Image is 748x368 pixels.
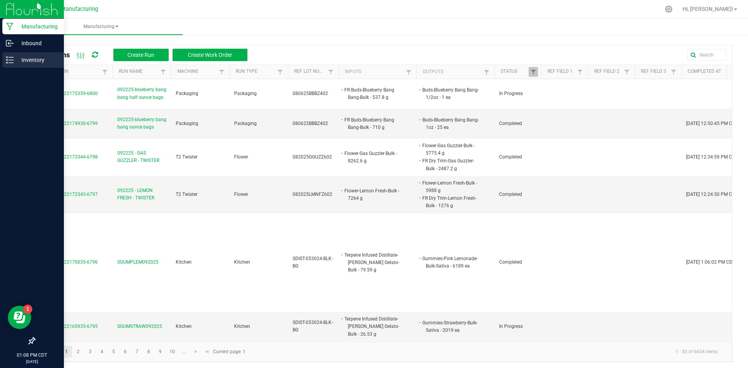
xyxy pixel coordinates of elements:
li: FR Dry Trim-Gas Guzzler-Bulk - 2487.2 g [421,157,483,172]
span: Completed [499,192,522,197]
span: In Progress [499,91,523,96]
p: 01:08 PM CDT [4,352,60,359]
li: FR Buds-Blueberry Bang Bang-Bulk - 537.8 g [343,86,405,101]
span: 092225-blueberry bang bang half ounce bags [117,86,166,101]
span: Flower [234,192,248,197]
span: SDIST-053024-BLK-BG [293,320,333,333]
li: FR Dry Trim-Lemon Fresh-Bulk - 1276 g [421,194,483,210]
a: Filter [529,67,538,77]
iframe: Resource center [8,306,31,329]
a: Page 1 [61,346,72,357]
span: Hi, [PERSON_NAME]! [683,6,733,12]
span: Go to the next page [193,349,199,355]
span: 092225 - LEMON FRESH - TWISTER [117,187,166,202]
li: FR Buds-Blueberry Bang Bang-Bulk - 710 g [343,116,405,131]
span: 082025LMNFZ602 [293,192,332,197]
inline-svg: Inventory [6,56,14,64]
kendo-pager-info: 1 - 30 of 6604 items [250,345,724,358]
li: Gummies-Pink Lemonade-Bulk-Sativa - 6189 ea [421,255,483,270]
a: Manufacturing [19,19,183,35]
th: Outputs [416,65,494,79]
a: Ref Field 1Sortable [547,69,575,75]
span: Packaging [234,121,257,126]
span: [DATE] 1:06:02 PM CDT [686,259,735,265]
span: Manufacturing [61,6,98,12]
span: Create Work Order [188,52,232,58]
span: MP-20250922174930-6799 [39,121,98,126]
span: 082025GGUZZ602 [293,154,332,160]
span: Completed [499,121,522,126]
p: Manufacturing [14,22,60,31]
span: SGUMSTRAW092025 [117,323,162,330]
span: MP-20250922165935-6795 [39,324,98,329]
span: SGUMPLEM092025 [117,259,159,266]
a: Filter [404,67,413,77]
li: Terpene Infused Distillate-[PERSON_NAME] Gelato-Bulk - 26.53 g [343,315,405,338]
kendo-pager: Current page: 1 [35,342,732,362]
span: 092225 - GAS GUZZLER - TWISTER [117,150,166,164]
span: SDIST-053024-BLK-BG [293,256,333,269]
inline-svg: Manufacturing [6,23,14,30]
a: Ref Field 3Sortable [641,69,669,75]
iframe: Resource center unread badge [23,305,32,314]
span: Packaging [176,121,198,126]
a: Filter [482,67,491,77]
input: Search [687,49,726,61]
span: 092225-blueberry bang bang ounce bags [117,116,166,131]
a: Page 4 [96,346,108,357]
a: Ref Field 2Sortable [594,69,622,75]
p: [DATE] [4,359,60,364]
a: Go to the last page [202,346,213,357]
span: Kitchen [176,324,192,329]
li: Flower-Gas Guzzler-Bulk - 5775.4 g [421,142,483,157]
span: Flower [234,154,248,160]
a: Filter [275,67,285,77]
a: Run NameSortable [119,69,158,75]
span: Packaging [234,91,257,96]
a: Filter [100,67,109,77]
span: Create Run [127,52,154,58]
a: MachineSortable [177,69,217,75]
li: Flower-Gas Guzzler-Bulk - 8262.6 g [343,150,405,165]
span: T2 Twister [176,192,198,197]
li: Terpene Infused Distillate-[PERSON_NAME] Gelato-Bulk - 79.59 g [343,251,405,274]
li: Buds-Blueberry Bang Bang-1oz - 25 ea [421,116,483,131]
li: Gummies-Strawberry-Bulk-Sativa - 2019 ea [421,319,483,334]
span: MP-20250922170035-6796 [39,259,98,265]
a: ExtractionSortable [41,69,100,75]
span: T2 Twister [176,154,198,160]
a: Filter [217,67,226,77]
inline-svg: Inbound [6,39,14,47]
a: Page 8 [143,346,154,357]
a: Filter [159,67,168,77]
li: Flower-Lemon Fresh-Bulk - 5988 g [421,179,483,194]
span: [DATE] 12:50:45 PM CDT [686,121,738,126]
a: Filter [326,67,335,77]
span: 080625BBBZ402 [293,121,328,126]
span: In Progress [499,324,523,329]
a: Run TypeSortable [236,69,275,75]
p: Inbound [14,39,60,48]
span: MP-20250922175359-6800 [39,91,98,96]
a: Filter [575,67,585,77]
a: Page 6 [120,346,131,357]
span: Kitchen [176,259,192,265]
span: [DATE] 12:24:50 PM CDT [686,192,738,197]
li: Buds-Blueberry Bang Bang-1/2oz - 1 ea [421,86,483,101]
a: Page 9 [155,346,166,357]
span: Go to the last page [205,349,211,355]
span: Completed [499,259,522,265]
span: Manufacturing [19,23,183,30]
a: Page 5 [108,346,119,357]
a: Page 11 [178,346,190,357]
span: [DATE] 12:34:59 PM CDT [686,154,738,160]
span: Kitchen [234,259,250,265]
a: Page 10 [167,346,178,357]
a: Filter [622,67,632,77]
a: StatusSortable [501,69,528,75]
a: Page 3 [85,346,96,357]
span: MP-20250922173344-6798 [39,154,98,160]
span: Completed [499,154,522,160]
span: 080625BBBZ402 [293,91,328,96]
